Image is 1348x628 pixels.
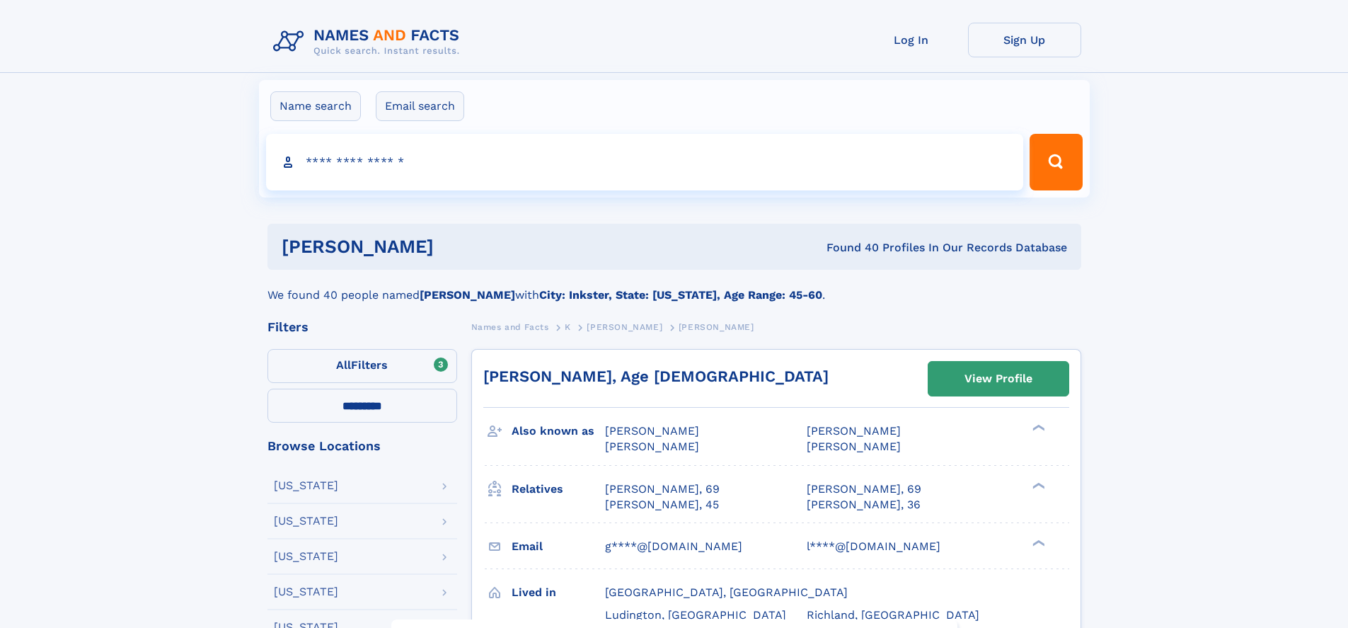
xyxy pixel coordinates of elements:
a: [PERSON_NAME], 36 [807,497,921,513]
div: [US_STATE] [274,586,338,598]
div: ❯ [1029,481,1046,490]
div: View Profile [964,362,1032,395]
a: [PERSON_NAME], 45 [605,497,719,513]
label: Filters [267,349,457,383]
h3: Lived in [512,581,605,605]
span: [PERSON_NAME] [587,322,662,332]
a: Sign Up [968,23,1081,57]
div: Browse Locations [267,440,457,452]
span: [PERSON_NAME] [807,424,901,438]
a: [PERSON_NAME], 69 [605,481,720,497]
div: [US_STATE] [274,480,338,491]
button: Search Button [1030,134,1082,190]
div: ❯ [1029,423,1046,433]
div: We found 40 people named with . [267,270,1081,304]
div: Filters [267,321,457,333]
img: Logo Names and Facts [267,23,471,61]
span: Ludington, [GEOGRAPHIC_DATA] [605,608,786,622]
span: Richland, [GEOGRAPHIC_DATA] [807,608,979,622]
a: Names and Facts [471,318,549,336]
a: K [565,318,571,336]
div: [US_STATE] [274,551,338,562]
span: [PERSON_NAME] [807,440,901,453]
h3: Email [512,535,605,559]
span: All [336,358,351,372]
a: [PERSON_NAME] [587,318,662,336]
span: [PERSON_NAME] [605,440,699,453]
span: [GEOGRAPHIC_DATA], [GEOGRAPHIC_DATA] [605,586,848,599]
span: [PERSON_NAME] [605,424,699,438]
h3: Relatives [512,477,605,501]
h1: [PERSON_NAME] [282,238,630,256]
div: [US_STATE] [274,515,338,527]
label: Email search [376,91,464,121]
div: ❯ [1029,538,1046,547]
b: City: Inkster, State: [US_STATE], Age Range: 45-60 [539,288,822,302]
div: Found 40 Profiles In Our Records Database [630,240,1067,256]
span: [PERSON_NAME] [679,322,754,332]
a: Log In [855,23,968,57]
h3: Also known as [512,419,605,443]
a: View Profile [928,362,1068,396]
b: [PERSON_NAME] [420,288,515,302]
a: [PERSON_NAME], Age [DEMOGRAPHIC_DATA] [483,367,829,385]
span: K [565,322,571,332]
label: Name search [270,91,361,121]
input: search input [266,134,1024,190]
a: [PERSON_NAME], 69 [807,481,921,497]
